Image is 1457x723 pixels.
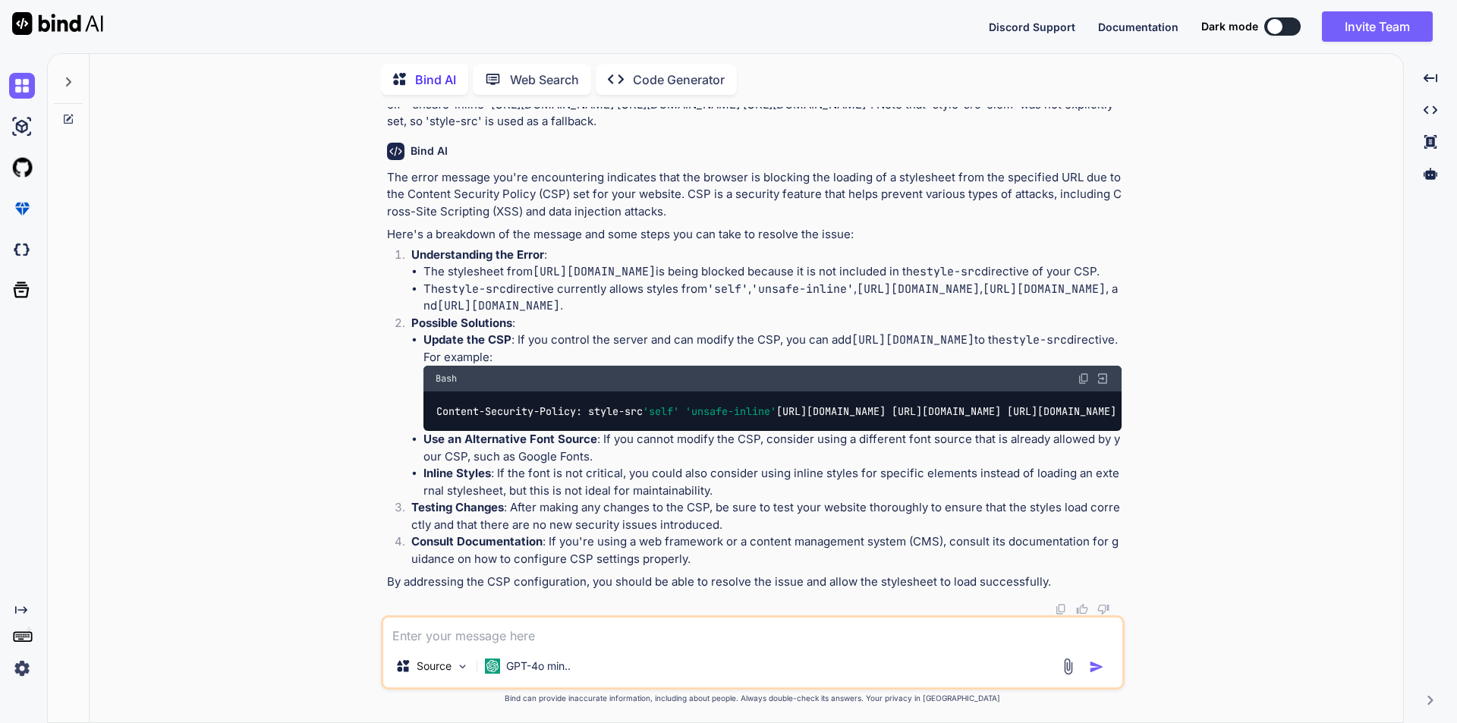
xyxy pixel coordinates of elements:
code: Content-Security-Policy: style-src [URL][DOMAIN_NAME] [URL][DOMAIN_NAME] [URL][DOMAIN_NAME] [URL]... [436,404,1239,420]
button: Invite Team [1322,11,1433,42]
code: [URL][DOMAIN_NAME] [851,332,974,347]
p: : After making any changes to the CSP, be sure to test your website thoroughly to ensure that the... [411,499,1122,533]
img: copy [1055,603,1067,615]
span: Bash [436,373,457,385]
img: Open in Browser [1096,372,1109,385]
code: 'unsafe-inline' [751,281,854,297]
li: The stylesheet from is being blocked because it is not included in the directive of your CSP. [423,263,1122,281]
strong: Possible Solutions [411,316,512,330]
button: Discord Support [989,19,1075,35]
p: Source [417,659,452,674]
img: icon [1089,659,1104,674]
img: copy [1078,373,1090,385]
img: settings [9,655,35,681]
p: Bind AI [415,71,456,89]
p: The error message you're encountering indicates that the browser is blocking the loading of a sty... [387,169,1122,221]
h6: Bind AI [411,143,448,159]
img: darkCloudIdeIcon [9,237,35,262]
strong: Testing Changes [411,500,504,514]
strong: Understanding the Error [411,247,544,262]
li: The directive currently allows styles from , , , , and . [423,281,1122,315]
li: : If the font is not critical, you could also consider using inline styles for specific elements ... [423,465,1122,499]
p: : If you're using a web framework or a content management system (CMS), consult its documentation... [411,533,1122,567]
code: [URL][DOMAIN_NAME] [857,281,980,297]
span: 'unsafe-inline' [685,404,776,418]
p: Web Search [510,71,579,89]
img: attachment [1059,658,1077,675]
li: : If you control the server and can modify the CSP, you can add to the directive. For example: [423,332,1122,431]
p: GPT-4o min.. [506,659,571,674]
img: dislike [1097,603,1109,615]
strong: Consult Documentation [411,534,543,549]
code: [URL][DOMAIN_NAME] [437,298,560,313]
img: like [1076,603,1088,615]
img: chat [9,73,35,99]
p: Bind can provide inaccurate information, including about people. Always double-check its answers.... [381,693,1125,704]
img: GPT-4o mini [485,659,500,674]
span: Documentation [1098,20,1179,33]
img: premium [9,196,35,222]
img: ai-studio [9,114,35,140]
p: : [411,315,1122,332]
code: style-src [445,281,506,297]
code: style-src [920,264,981,279]
p: Code Generator [633,71,725,89]
span: Discord Support [989,20,1075,33]
code: style-src [1005,332,1067,347]
code: 'self' [707,281,748,297]
strong: Use an Alternative Font Source [423,432,597,446]
img: githubLight [9,155,35,181]
li: : If you cannot modify the CSP, consider using a different font source that is already allowed by... [423,431,1122,465]
code: [URL][DOMAIN_NAME] [533,264,656,279]
strong: Update the CSP [423,332,511,347]
strong: Inline Styles [423,466,491,480]
button: Documentation [1098,19,1179,35]
p: : [411,247,1122,264]
span: 'self' [643,404,679,418]
code: [URL][DOMAIN_NAME] [983,281,1106,297]
span: Dark mode [1201,19,1258,34]
img: Bind AI [12,12,103,35]
p: By addressing the CSP configuration, you should be able to resolve the issue and allow the styles... [387,574,1122,591]
p: Here's a breakdown of the message and some steps you can take to resolve the issue: [387,226,1122,244]
img: Pick Models [456,660,469,673]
